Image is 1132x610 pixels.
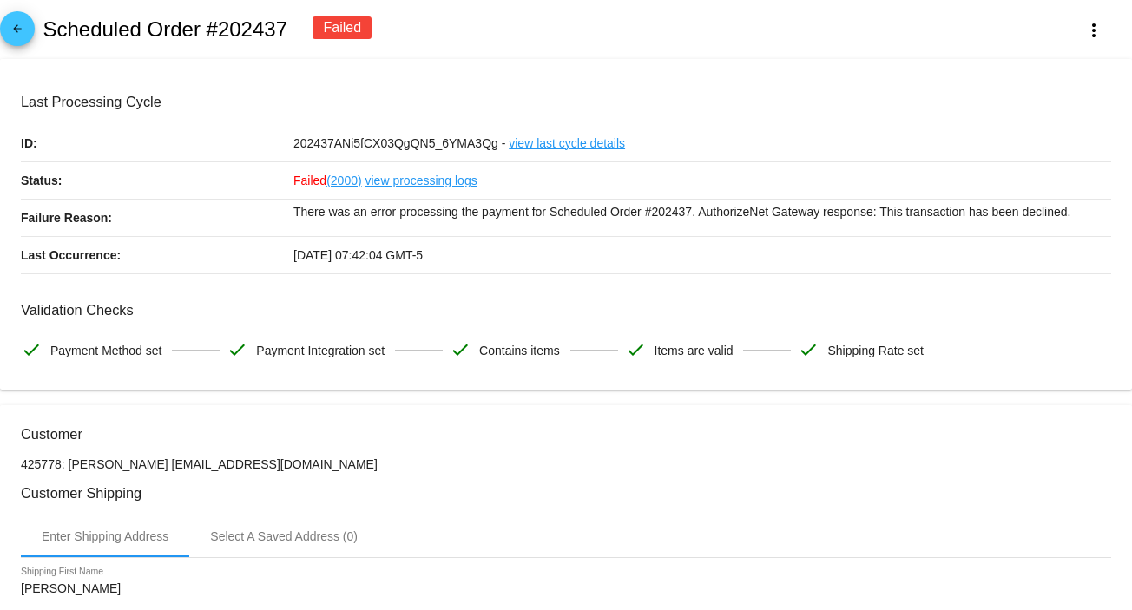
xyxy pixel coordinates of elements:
[21,162,293,199] p: Status:
[21,339,42,360] mat-icon: check
[293,200,1111,224] p: There was an error processing the payment for Scheduled Order #202437. AuthorizeNet Gateway respo...
[21,237,293,273] p: Last Occurrence:
[293,136,505,150] span: 202437ANi5fCX03QgQN5_6YMA3Qg -
[509,125,625,161] a: view last cycle details
[625,339,646,360] mat-icon: check
[43,17,287,42] h2: Scheduled Order #202437
[21,582,177,596] input: Shipping First Name
[227,339,247,360] mat-icon: check
[798,339,819,360] mat-icon: check
[7,23,28,43] mat-icon: arrow_back
[50,332,161,369] span: Payment Method set
[21,94,1111,110] h3: Last Processing Cycle
[1083,20,1104,41] mat-icon: more_vert
[479,332,560,369] span: Contains items
[293,248,423,262] span: [DATE] 07:42:04 GMT-5
[313,16,372,39] div: Failed
[21,426,1111,443] h3: Customer
[21,485,1111,502] h3: Customer Shipping
[256,332,385,369] span: Payment Integration set
[210,529,358,543] div: Select A Saved Address (0)
[21,457,1111,471] p: 425778: [PERSON_NAME] [EMAIL_ADDRESS][DOMAIN_NAME]
[655,332,734,369] span: Items are valid
[42,529,168,543] div: Enter Shipping Address
[827,332,924,369] span: Shipping Rate set
[326,162,361,199] a: (2000)
[450,339,471,360] mat-icon: check
[293,174,362,187] span: Failed
[21,302,1111,318] h3: Validation Checks
[365,162,477,199] a: view processing logs
[21,200,293,236] p: Failure Reason:
[21,125,293,161] p: ID:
